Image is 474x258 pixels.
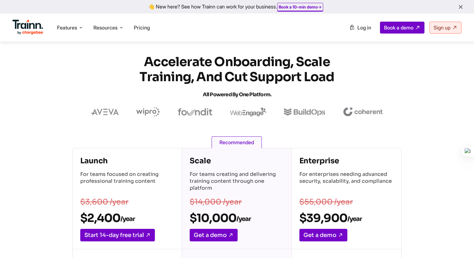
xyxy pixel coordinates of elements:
sub: /year [347,215,362,223]
div: 👋 New here? See how Trainn can work for your business. [4,4,470,10]
h1: Accelerate Onboarding, Scale Training, and Cut Support Load [124,55,350,102]
a: Pricing [134,24,150,31]
span: Features [57,24,77,31]
s: $55,000 /year [299,197,353,207]
h4: Enterprise [299,156,394,166]
h4: Scale [190,156,284,166]
span: Book a demo [384,24,413,31]
img: buildops logo [284,108,325,116]
span: Recommended [212,136,262,148]
a: Log in [345,22,375,33]
a: Sign up [429,22,461,34]
h4: Launch [80,156,174,166]
s: $3,600 /year [80,197,129,207]
img: Trainn Logo [13,20,43,35]
span: All Powered by One Platform. [203,91,271,98]
p: For enterprises needing advanced security, scalability, and compliance [299,171,394,193]
s: $14,000 /year [190,197,242,207]
h2: $2,400 [80,211,174,225]
a: Book a demo [380,22,424,34]
a: Get a demo [299,229,347,241]
img: webengage logo [230,108,266,116]
img: foundit logo [177,108,213,116]
b: Book a 10-min demo [279,4,318,9]
h2: $10,000 [190,211,284,225]
img: coherent logo [343,108,383,116]
h2: $39,900 [299,211,394,225]
sub: /year [120,215,135,223]
sub: /year [236,215,251,223]
span: Log in [357,24,371,31]
img: wipro logo [136,107,160,117]
span: Resources [93,24,118,31]
img: aveva logo [91,109,119,115]
a: Start 14-day free trial [80,229,155,241]
a: Get a demo [190,229,238,241]
a: Book a 10-min demo→ [279,4,322,9]
p: For teams creating and delivering training content through one platform [190,171,284,193]
span: Sign up [434,24,450,31]
p: For teams focused on creating professional training content [80,171,174,193]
